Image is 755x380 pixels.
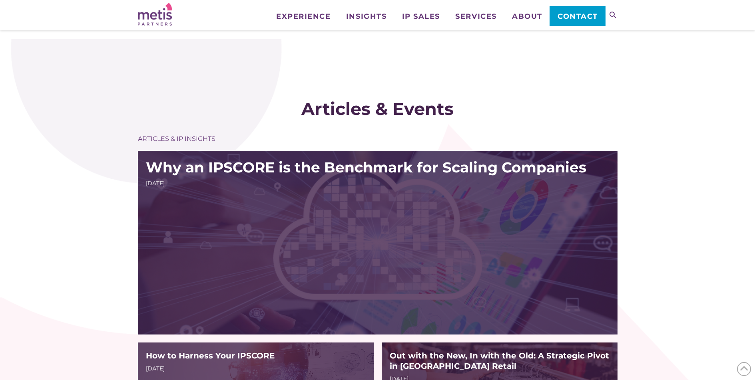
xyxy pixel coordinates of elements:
div: Articles & Events [138,99,618,119]
span: How to Harness Your IPSCORE [146,350,366,361]
span: Experience [276,13,331,20]
a: Contact [550,6,605,26]
img: Metis Partners [138,3,172,26]
span: Back to Top [737,362,751,376]
span: IP Sales [402,13,440,20]
span: Insights [346,13,386,20]
span: Out with the New, In with the Old: A Strategic Pivot in [GEOGRAPHIC_DATA] Retail [390,350,610,371]
span: Contact [558,13,598,20]
div: Articles & IP Insights [138,135,618,143]
span: [DATE] [146,180,610,187]
span: [DATE] [146,365,366,372]
span: Services [455,13,496,20]
span: About [512,13,542,20]
a: Why an IPSCORE is the Benchmark for Scaling Companies[DATE] [138,151,618,334]
span: Why an IPSCORE is the Benchmark for Scaling Companies [146,159,610,176]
